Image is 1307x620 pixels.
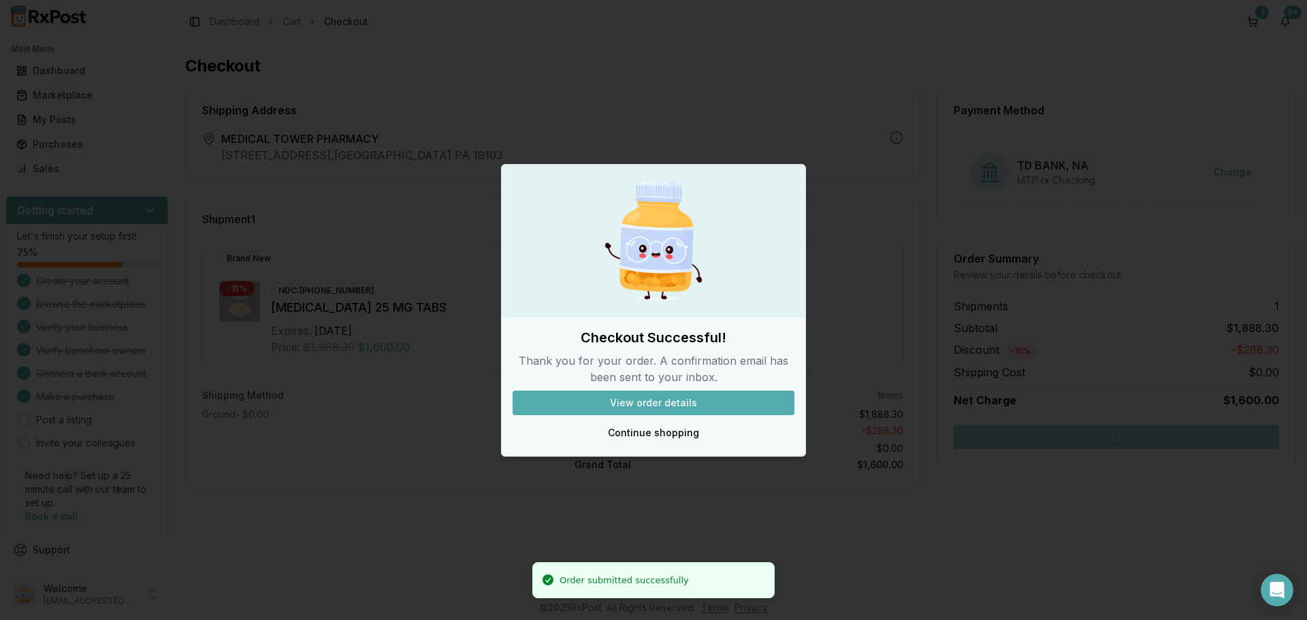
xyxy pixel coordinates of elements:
[513,421,794,445] button: Continue shopping
[513,391,794,415] button: View order details
[588,176,719,306] img: Happy Pill Bottle
[513,353,794,385] p: Thank you for your order. A confirmation email has been sent to your inbox.
[1261,574,1293,606] iframe: Intercom live chat
[513,328,794,347] h2: Checkout Successful!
